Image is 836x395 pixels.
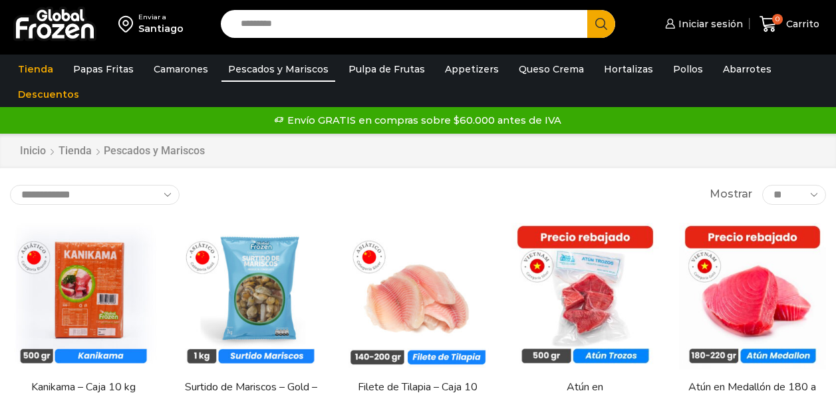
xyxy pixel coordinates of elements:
[438,57,505,82] a: Appetizers
[19,144,47,159] a: Inicio
[221,57,335,82] a: Pescados y Mariscos
[666,57,710,82] a: Pollos
[772,14,783,25] span: 0
[147,57,215,82] a: Camarones
[138,13,184,22] div: Enviar a
[104,144,205,157] h1: Pescados y Mariscos
[11,57,60,82] a: Tienda
[512,57,591,82] a: Queso Crema
[756,9,823,40] a: 0 Carrito
[675,17,743,31] span: Iniciar sesión
[662,11,743,37] a: Iniciar sesión
[783,17,819,31] span: Carrito
[17,380,150,395] a: Kanikama – Caja 10 kg
[597,57,660,82] a: Hortalizas
[118,13,138,35] img: address-field-icon.svg
[342,57,432,82] a: Pulpa de Frutas
[710,187,752,202] span: Mostrar
[10,185,180,205] select: Pedido de la tienda
[587,10,615,38] button: Search button
[11,82,86,107] a: Descuentos
[67,57,140,82] a: Papas Fritas
[19,144,205,159] nav: Breadcrumb
[716,57,778,82] a: Abarrotes
[58,144,92,159] a: Tienda
[138,22,184,35] div: Santiago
